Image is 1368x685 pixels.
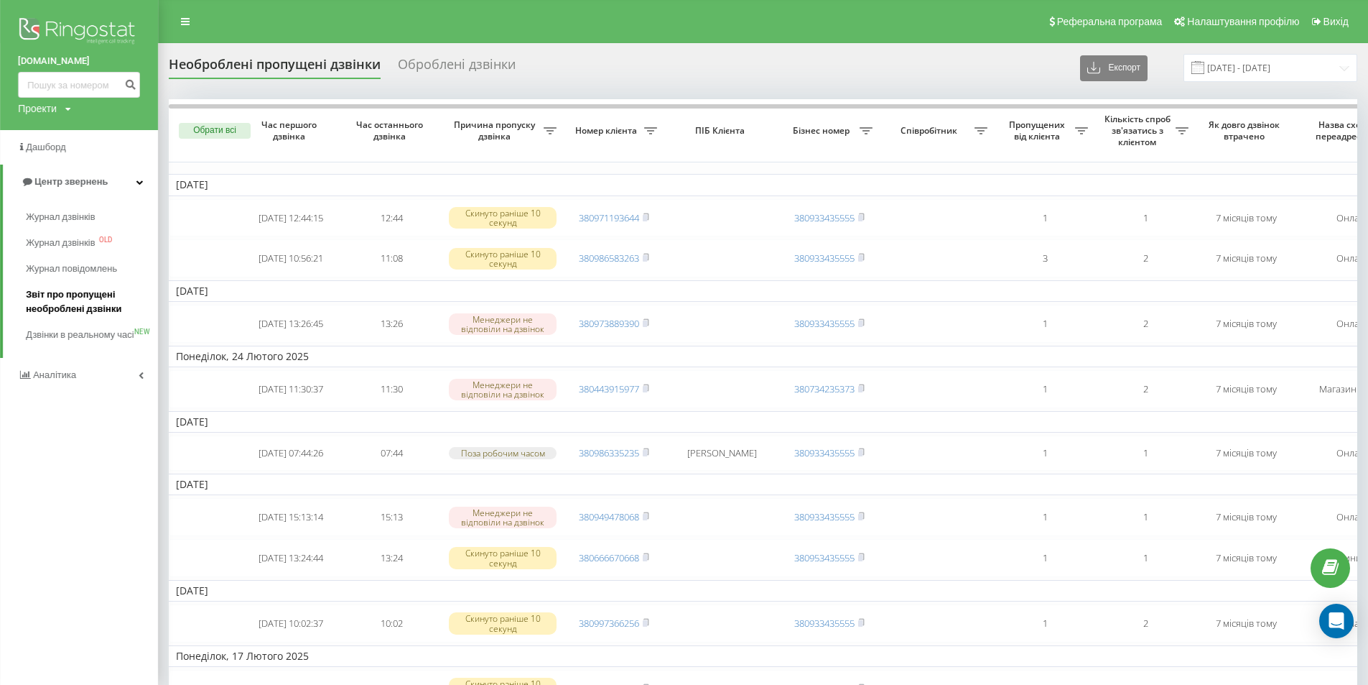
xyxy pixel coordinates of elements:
[26,210,95,224] span: Журнал дзвінків
[995,370,1095,408] td: 1
[995,539,1095,577] td: 1
[794,551,855,564] a: 380953435555
[26,288,151,316] span: Звіт про пропущені необроблені дзвінки
[794,446,855,459] a: 380933435555
[26,236,95,250] span: Журнал дзвінків
[579,252,639,265] a: 380986583263
[579,211,639,224] a: 380971193644
[18,14,140,50] img: Ringostat logo
[241,498,341,536] td: [DATE] 15:13:14
[1196,239,1296,277] td: 7 місяців тому
[241,199,341,237] td: [DATE] 12:44:15
[26,322,158,348] a: Дзвінки в реальному часіNEW
[571,125,644,137] span: Номер клієнта
[26,256,158,282] a: Журнал повідомлень
[341,498,442,536] td: 15:13
[995,436,1095,471] td: 1
[1057,16,1163,27] span: Реферальна програма
[579,551,639,564] a: 380666670668
[1196,199,1296,237] td: 7 місяців тому
[241,604,341,643] td: [DATE] 10:02:37
[341,436,442,471] td: 07:44
[18,72,140,98] input: Пошук за номером
[398,57,516,79] div: Оброблені дзвінки
[449,507,557,528] div: Менеджери не відповіли на дзвінок
[1095,305,1196,343] td: 2
[1323,16,1349,27] span: Вихід
[341,239,442,277] td: 11:08
[1080,55,1148,81] button: Експорт
[341,199,442,237] td: 12:44
[26,262,117,276] span: Журнал повідомлень
[341,305,442,343] td: 13:26
[449,207,557,229] div: Скинуто раніше 10 секунд
[1187,16,1299,27] span: Налаштування профілю
[995,604,1095,643] td: 1
[1196,604,1296,643] td: 7 місяців тому
[179,123,251,139] button: Обрати всі
[1196,539,1296,577] td: 7 місяців тому
[33,369,76,380] span: Аналiтика
[26,230,158,256] a: Журнал дзвінківOLD
[353,119,430,142] span: Час останнього дзвінка
[1095,239,1196,277] td: 2
[794,252,855,265] a: 380933435555
[995,305,1095,343] td: 1
[18,101,57,116] div: Проекти
[449,248,557,270] div: Скинуто раніше 10 секунд
[1095,539,1196,577] td: 1
[664,436,779,471] td: [PERSON_NAME]
[995,498,1095,536] td: 1
[449,119,544,142] span: Причина пропуску дзвінка
[1319,604,1354,638] div: Open Intercom Messenger
[1196,370,1296,408] td: 7 місяців тому
[1207,119,1285,142] span: Як довго дзвінок втрачено
[26,204,158,230] a: Журнал дзвінків
[241,239,341,277] td: [DATE] 10:56:21
[341,370,442,408] td: 11:30
[794,382,855,395] a: 380734235373
[1095,370,1196,408] td: 2
[794,510,855,523] a: 380933435555
[579,617,639,630] a: 380997366256
[449,379,557,400] div: Менеджери не відповіли на дзвінок
[3,165,158,199] a: Центр звернень
[579,317,639,330] a: 380973889390
[449,447,557,459] div: Поза робочим часом
[169,57,381,79] div: Необроблені пропущені дзвінки
[18,54,140,68] a: [DOMAIN_NAME]
[26,282,158,322] a: Звіт про пропущені необроблені дзвінки
[1196,305,1296,343] td: 7 місяців тому
[1002,119,1075,142] span: Пропущених від клієнта
[676,125,767,137] span: ПІБ Клієнта
[26,142,66,152] span: Дашборд
[786,125,860,137] span: Бізнес номер
[995,239,1095,277] td: 3
[1095,436,1196,471] td: 1
[449,313,557,335] div: Менеджери не відповіли на дзвінок
[449,612,557,634] div: Скинуто раніше 10 секунд
[1095,199,1196,237] td: 1
[794,211,855,224] a: 380933435555
[579,382,639,395] a: 380443915977
[794,317,855,330] a: 380933435555
[794,617,855,630] a: 380933435555
[341,539,442,577] td: 13:24
[34,176,108,187] span: Центр звернень
[26,328,134,342] span: Дзвінки в реальному часі
[449,547,557,569] div: Скинуто раніше 10 секунд
[1196,498,1296,536] td: 7 місяців тому
[995,199,1095,237] td: 1
[1196,436,1296,471] td: 7 місяців тому
[241,539,341,577] td: [DATE] 13:24:44
[579,510,639,523] a: 380949478068
[241,305,341,343] td: [DATE] 13:26:45
[252,119,330,142] span: Час першого дзвінка
[341,604,442,643] td: 10:02
[1095,498,1196,536] td: 1
[241,436,341,471] td: [DATE] 07:44:26
[579,446,639,459] a: 380986335235
[241,370,341,408] td: [DATE] 11:30:37
[887,125,974,137] span: Співробітник
[1095,604,1196,643] td: 2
